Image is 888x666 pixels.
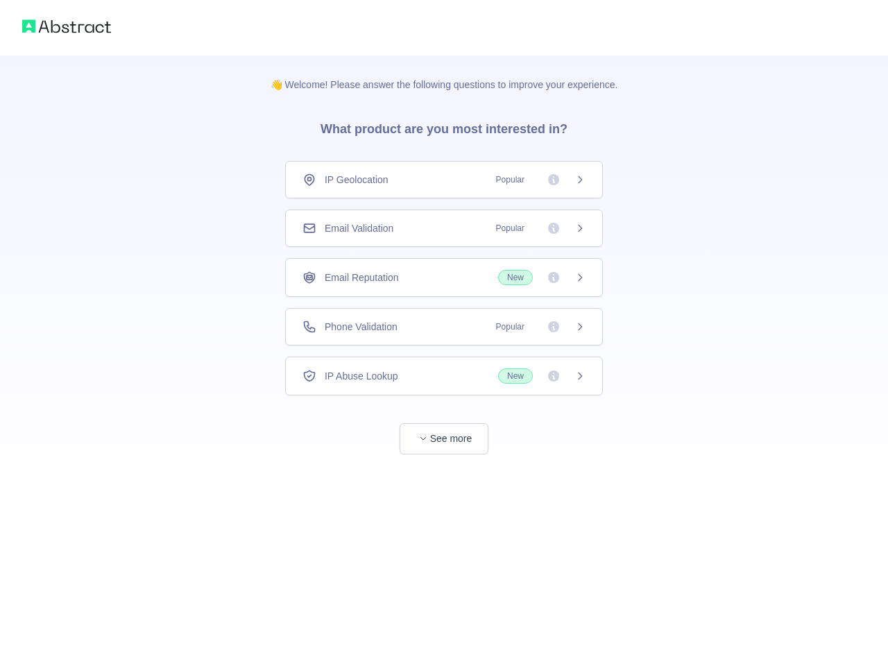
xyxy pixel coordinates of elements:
[298,92,590,161] h3: What product are you most interested in?
[488,221,533,235] span: Popular
[248,55,640,92] p: 👋 Welcome! Please answer the following questions to improve your experience.
[488,320,533,334] span: Popular
[498,270,533,285] span: New
[22,17,111,36] img: Abstract logo
[325,173,388,187] span: IP Geolocation
[325,221,393,235] span: Email Validation
[325,369,398,383] span: IP Abuse Lookup
[325,320,398,334] span: Phone Validation
[498,368,533,384] span: New
[325,271,399,284] span: Email Reputation
[488,173,533,187] span: Popular
[400,423,488,454] button: See more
